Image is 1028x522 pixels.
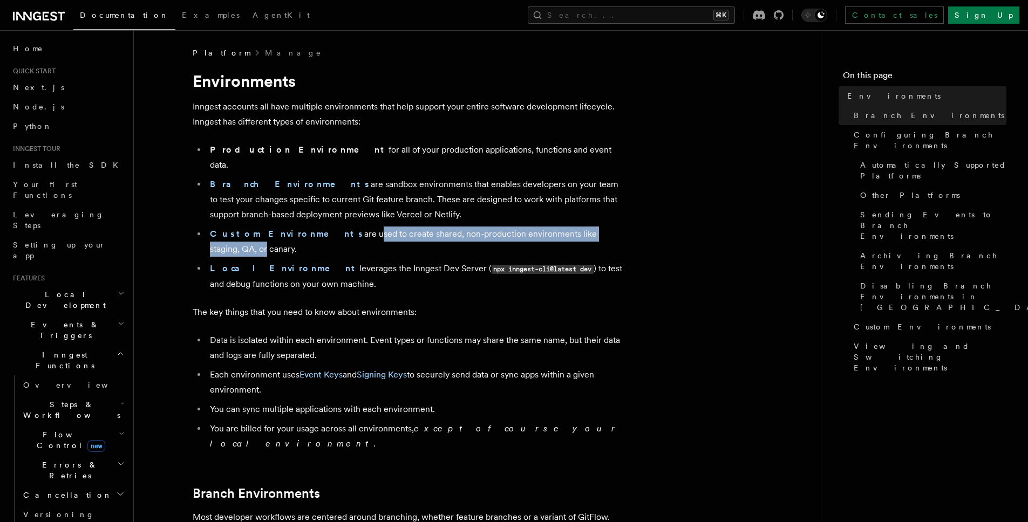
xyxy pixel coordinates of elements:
button: Events & Triggers [9,315,127,345]
a: Overview [19,375,127,395]
a: Sending Events to Branch Environments [856,205,1006,246]
a: Node.js [9,97,127,116]
h1: Environments [193,71,624,91]
a: Archiving Branch Environments [856,246,1006,276]
span: Versioning [23,510,94,519]
a: Branch Environments [210,179,371,189]
kbd: ⌘K [713,10,729,20]
span: Custom Environments [854,321,991,332]
a: Automatically Supported Platforms [856,155,1006,186]
span: Archiving Branch Environments [860,250,1006,272]
span: Features [9,274,45,283]
li: for all of your production applications, functions and event data. [207,142,624,173]
p: Inngest accounts all have multiple environments that help support your entire software developmen... [193,99,624,129]
button: Flow Controlnew [19,425,127,455]
span: Inngest Functions [9,349,117,371]
li: You are billed for your usage across all environments, . [207,421,624,451]
span: Configuring Branch Environments [854,129,1006,151]
a: Documentation [73,3,175,30]
span: Your first Functions [13,180,77,200]
span: AgentKit [253,11,310,19]
code: npx inngest-cli@latest dev [492,265,594,274]
span: Leveraging Steps [13,210,104,230]
span: Next.js [13,83,64,92]
button: Inngest Functions [9,345,127,375]
li: Each environment uses and to securely send data or sync apps within a given environment. [207,367,624,397]
span: Steps & Workflows [19,399,120,421]
span: Local Development [9,289,118,311]
em: except of course your local environment [210,423,619,449]
span: Branch Environments [854,110,1004,121]
span: new [87,440,105,452]
li: leverages the Inngest Dev Server ( ) to test and debug functions on your own machine. [207,261,624,292]
li: You can sync multiple applications with each environment. [207,402,624,417]
a: Python [9,116,127,136]
span: Other Platforms [860,190,960,201]
span: Platform [193,47,250,58]
a: Configuring Branch Environments [849,125,1006,155]
span: Inngest tour [9,145,60,153]
span: Quick start [9,67,56,75]
a: Branch Environments [849,106,1006,125]
span: Automatically Supported Platforms [860,160,1006,181]
a: Manage [265,47,322,58]
button: Cancellation [19,485,127,505]
a: Signing Keys [357,369,407,380]
a: Next.js [9,78,127,97]
a: Disabling Branch Environments in [GEOGRAPHIC_DATA] [856,276,1006,317]
button: Toggle dark mode [801,9,827,22]
strong: Production Environment [210,145,389,155]
a: Other Platforms [856,186,1006,205]
a: Contact sales [845,6,944,24]
li: are sandbox environments that enables developers on your team to test your changes specific to cu... [207,177,624,222]
span: Python [13,122,52,130]
span: Documentation [80,11,169,19]
span: Cancellation [19,490,112,500]
span: Examples [182,11,240,19]
span: Setting up your app [13,241,106,260]
a: Examples [175,3,246,29]
span: Node.js [13,102,64,111]
a: Event Keys [299,369,343,380]
a: Viewing and Switching Environments [849,336,1006,377]
span: Errors & Retries [19,459,117,481]
p: The key things that you need to know about environments: [193,305,624,320]
li: Data is isolated within each environment. Event types or functions may share the same name, but t... [207,333,624,363]
span: Overview [23,381,134,389]
a: AgentKit [246,3,316,29]
span: Flow Control [19,429,119,451]
button: Errors & Retries [19,455,127,485]
span: Sending Events to Branch Environments [860,209,1006,242]
span: Install the SDK [13,161,125,169]
a: Branch Environments [193,486,320,501]
h4: On this page [843,69,1006,86]
a: Custom Environments [210,229,364,239]
span: Events & Triggers [9,319,118,341]
a: Install the SDK [9,155,127,175]
a: Home [9,39,127,58]
button: Local Development [9,285,127,315]
span: Home [13,43,43,54]
button: Search...⌘K [528,6,735,24]
button: Steps & Workflows [19,395,127,425]
a: Sign Up [948,6,1019,24]
span: Viewing and Switching Environments [854,341,1006,373]
a: Leveraging Steps [9,205,127,235]
span: Environments [847,91,941,101]
a: Local Environment [210,263,359,273]
a: Setting up your app [9,235,127,265]
a: Your first Functions [9,175,127,205]
a: Custom Environments [849,317,1006,336]
a: Environments [843,86,1006,106]
li: are used to create shared, non-production environments like staging, QA, or canary. [207,226,624,257]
